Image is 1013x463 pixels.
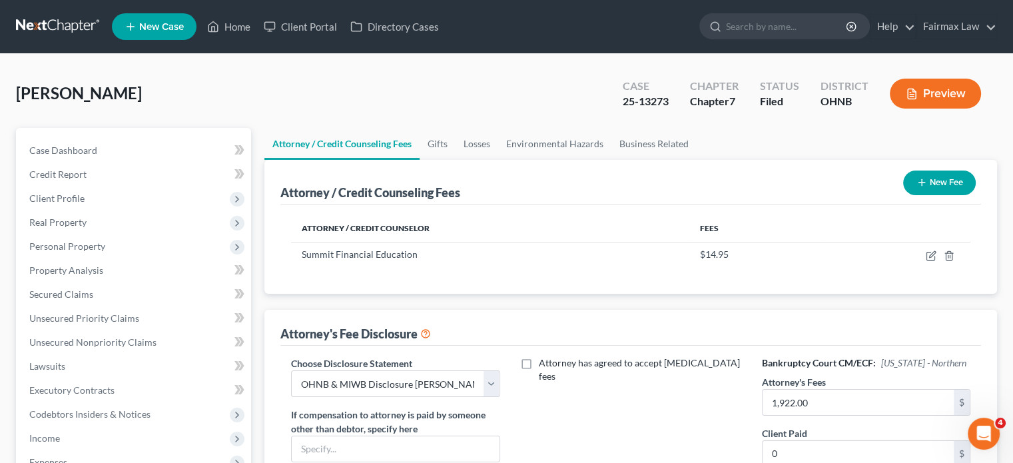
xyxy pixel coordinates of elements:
div: OHNB [821,94,868,109]
span: Attorney has agreed to accept [MEDICAL_DATA] fees [539,357,740,382]
span: Unsecured Priority Claims [29,312,139,324]
span: Summit Financial Education [302,248,418,260]
span: [US_STATE] - Northern [881,357,966,368]
span: 4 [995,418,1006,428]
span: Personal Property [29,240,105,252]
div: Status [760,79,799,94]
a: Fairmax Law [916,15,996,39]
span: Secured Claims [29,288,93,300]
div: 25-13273 [623,94,669,109]
a: Unsecured Nonpriority Claims [19,330,251,354]
input: 0.00 [763,390,954,415]
a: Directory Cases [344,15,446,39]
span: Credit Report [29,169,87,180]
span: Property Analysis [29,264,103,276]
button: New Fee [903,171,976,195]
a: Unsecured Priority Claims [19,306,251,330]
a: Secured Claims [19,282,251,306]
div: $ [954,390,970,415]
a: Gifts [420,128,456,160]
span: Unsecured Nonpriority Claims [29,336,157,348]
span: [PERSON_NAME] [16,83,142,103]
a: Business Related [611,128,697,160]
h6: Bankruptcy Court CM/ECF: [762,356,970,370]
input: Search by name... [726,14,848,39]
label: Client Paid [762,426,807,440]
div: Filed [760,94,799,109]
a: Executory Contracts [19,378,251,402]
button: Preview [890,79,981,109]
a: Losses [456,128,498,160]
a: Client Portal [257,15,344,39]
span: Lawsuits [29,360,65,372]
span: $14.95 [700,248,729,260]
label: Attorney's Fees [762,375,826,389]
div: Attorney / Credit Counseling Fees [280,185,460,201]
span: New Case [139,22,184,32]
label: If compensation to attorney is paid by someone other than debtor, specify here [291,408,500,436]
div: District [821,79,868,94]
span: 7 [729,95,735,107]
span: Fees [700,223,719,233]
div: Chapter [690,94,739,109]
a: Environmental Hazards [498,128,611,160]
div: Chapter [690,79,739,94]
span: Real Property [29,217,87,228]
a: Credit Report [19,163,251,187]
span: Case Dashboard [29,145,97,156]
span: Client Profile [29,193,85,204]
div: Attorney's Fee Disclosure [280,326,431,342]
span: Attorney / Credit Counselor [302,223,430,233]
a: Case Dashboard [19,139,251,163]
a: Lawsuits [19,354,251,378]
span: Codebtors Insiders & Notices [29,408,151,420]
label: Choose Disclosure Statement [291,356,412,370]
input: Specify... [292,436,499,462]
a: Attorney / Credit Counseling Fees [264,128,420,160]
a: Property Analysis [19,258,251,282]
a: Home [200,15,257,39]
span: Income [29,432,60,444]
span: Executory Contracts [29,384,115,396]
iframe: Intercom live chat [968,418,1000,450]
div: Case [623,79,669,94]
a: Help [870,15,915,39]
